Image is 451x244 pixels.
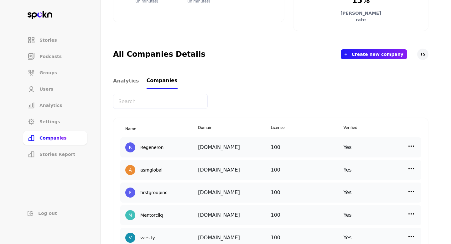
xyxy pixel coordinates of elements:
a: Groups [23,65,88,80]
a: Analytics [113,73,139,89]
span: Groups [39,70,57,76]
span: TS [420,52,426,57]
div: [DOMAIN_NAME] [198,165,271,175]
div: [DOMAIN_NAME] [198,142,271,152]
a: Stories [23,33,88,48]
span: Companies [147,77,178,84]
div: Yes [344,210,416,220]
span: Name [125,127,136,131]
button: TS [417,49,428,60]
div: R [129,144,132,151]
span: Domain [198,125,271,132]
a: Podcasts [23,49,88,64]
h2: Regeneron [140,145,163,150]
span: Stories [39,37,57,43]
span: Users [39,86,53,92]
div: 100 [271,188,344,198]
div: F [129,189,132,196]
div: 100 [271,165,344,175]
a: Companies [23,130,88,146]
input: Search [113,94,208,109]
h2: varsity [140,235,155,241]
div: Yes [344,188,416,198]
span: Stories Report [39,151,75,157]
a: Analytics [23,98,88,113]
h2: Mentorcliq [140,213,163,218]
span: Log out [38,210,57,216]
button: Log out [23,208,88,219]
span: Analytics [39,102,62,109]
a: Users [23,82,88,97]
div: 100 [271,210,344,220]
div: [DOMAIN_NAME] [198,233,271,243]
a: Settings [23,114,88,129]
div: V [129,235,132,241]
a: Companies [147,73,178,89]
div: [DOMAIN_NAME] [198,188,271,198]
span: Podcasts [39,53,62,60]
h2: firstgroupinc [140,190,168,195]
div: [DOMAIN_NAME] [198,210,271,220]
div: Yes [344,233,416,243]
span: License [271,125,344,132]
div: Yes [344,142,416,152]
span: Verified [344,125,416,132]
button: Create new company [351,52,403,57]
span: Companies [39,135,67,141]
span: Settings [39,119,60,125]
div: 100 [271,233,344,243]
div: M [128,212,132,219]
p: [PERSON_NAME] rate [336,10,386,23]
div: Yes [344,165,416,175]
h2: All Companies Details [113,49,205,59]
div: 100 [271,142,344,152]
h2: asmglobal [140,167,163,173]
a: Stories Report [23,147,88,162]
div: A [129,167,132,173]
span: Analytics [113,77,139,85]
